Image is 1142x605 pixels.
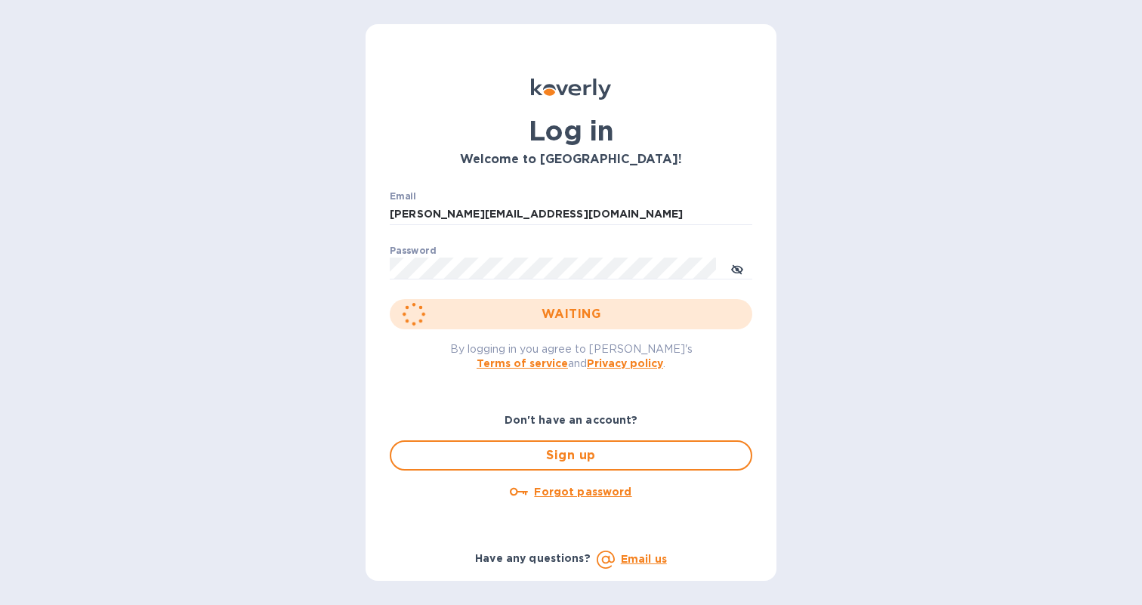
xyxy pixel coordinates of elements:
button: Sign up [390,440,752,471]
b: Don't have an account? [505,414,638,426]
label: Password [390,246,436,255]
button: toggle password visibility [722,253,752,283]
img: Koverly [531,79,611,100]
h3: Welcome to [GEOGRAPHIC_DATA]! [390,153,752,167]
a: Privacy policy [587,357,663,369]
span: Sign up [403,446,739,465]
input: Enter email address [390,203,752,226]
u: Forgot password [534,486,631,498]
a: Terms of service [477,357,568,369]
span: By logging in you agree to [PERSON_NAME]'s and . [450,343,693,369]
a: Email us [621,553,667,565]
h1: Log in [390,115,752,147]
b: Have any questions? [475,552,591,564]
label: Email [390,192,416,201]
